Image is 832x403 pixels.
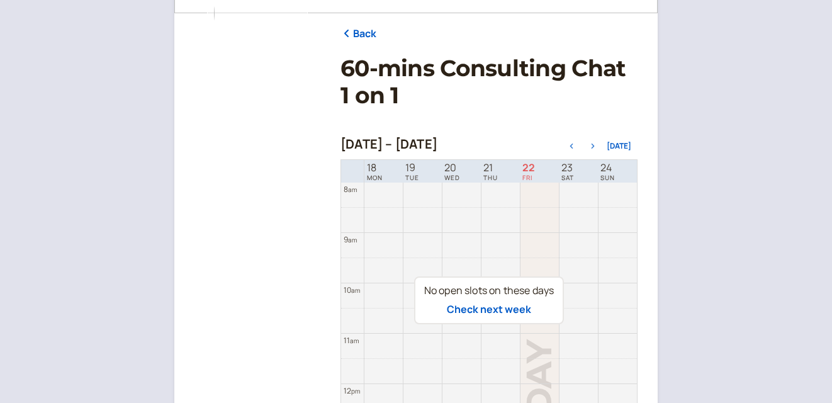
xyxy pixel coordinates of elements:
[340,137,437,152] h2: [DATE] – [DATE]
[607,142,631,150] button: [DATE]
[340,55,638,109] h1: 60-mins Consulting Chat 1 on 1
[447,304,531,315] button: Check next week
[340,26,377,42] a: Back
[424,283,554,299] div: No open slots on these days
